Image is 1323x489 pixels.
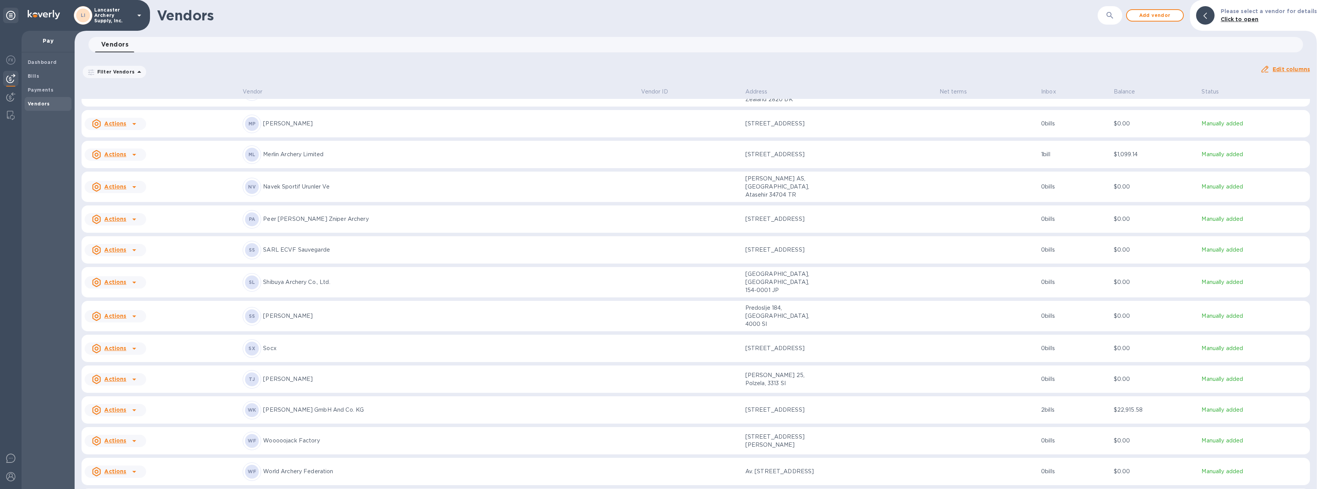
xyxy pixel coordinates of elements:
p: Net terms [940,88,967,96]
b: SS [249,247,255,253]
p: $0.00 [1114,215,1196,223]
span: Status [1201,88,1219,96]
span: Net terms [940,88,977,96]
p: $0.00 [1114,437,1196,445]
p: [PERSON_NAME] [263,312,635,320]
span: Vendor ID [641,88,678,96]
u: Actions [104,216,126,222]
p: 0 bills [1041,467,1108,476]
u: Actions [104,313,126,319]
u: Actions [104,407,126,413]
p: Manually added [1201,312,1307,320]
p: $0.00 [1114,183,1196,191]
img: Logo [28,10,60,19]
p: Wooooojack Factory [263,437,635,445]
p: SARL ECVF Sauvegarde [263,246,635,254]
p: 0 bills [1041,215,1108,223]
p: Vendor [243,88,262,96]
u: Edit columns [1273,66,1310,72]
p: [PERSON_NAME] [263,120,635,128]
p: [STREET_ADDRESS] [745,246,822,254]
p: Socx [263,344,635,352]
span: Inbox [1041,88,1066,96]
p: 0 bills [1041,344,1108,352]
p: $0.00 [1114,344,1196,352]
u: Actions [104,376,126,382]
p: Manually added [1201,406,1307,414]
p: Filter Vendors [94,68,135,75]
b: Vendors [28,101,50,107]
span: Add vendor [1133,11,1177,20]
p: [STREET_ADDRESS][PERSON_NAME] [745,433,822,449]
u: Actions [104,120,126,127]
p: 0 bills [1041,120,1108,128]
button: Add vendor [1126,9,1184,22]
p: Balance [1114,88,1135,96]
p: Manually added [1201,344,1307,352]
img: Foreign exchange [6,55,15,65]
p: $22,915.58 [1114,406,1196,414]
b: SL [249,279,255,285]
p: Shibuya Archery Co., Ltd. [263,278,635,286]
p: Predoslje 184, [GEOGRAPHIC_DATA], 4000 SI [745,304,822,328]
p: Manually added [1201,215,1307,223]
p: [PERSON_NAME] 25, Polzela, 3313 SI [745,371,822,387]
p: Manually added [1201,437,1307,445]
p: 2 bills [1041,406,1108,414]
p: [STREET_ADDRESS] [745,150,822,159]
p: 1 bill [1041,150,1108,159]
p: 0 bills [1041,246,1108,254]
span: Vendor [243,88,272,96]
b: Dashboard [28,59,57,65]
b: MP [248,121,256,127]
p: $0.00 [1114,120,1196,128]
p: $0.00 [1114,278,1196,286]
p: 0 bills [1041,312,1108,320]
u: Actions [104,247,126,253]
p: [STREET_ADDRESS] [745,344,822,352]
p: [GEOGRAPHIC_DATA], [GEOGRAPHIC_DATA], 154-0001 JP [745,270,822,294]
u: Actions [104,184,126,190]
p: Manually added [1201,375,1307,383]
p: $0.00 [1114,312,1196,320]
p: 0 bills [1041,183,1108,191]
p: Manually added [1201,183,1307,191]
p: Vendor ID [641,88,668,96]
p: Pay [28,37,68,45]
p: [STREET_ADDRESS] [745,406,822,414]
p: [PERSON_NAME] [263,375,635,383]
p: Manually added [1201,150,1307,159]
p: Manually added [1201,246,1307,254]
p: $0.00 [1114,375,1196,383]
b: SX [248,345,255,351]
p: Navek Sportif Urunler Ve [263,183,635,191]
p: Merlin Archery Limited [263,150,635,159]
p: $1,099.14 [1114,150,1196,159]
b: Click to open [1221,16,1259,22]
p: 0 bills [1041,437,1108,445]
b: SS [249,313,255,319]
u: Actions [104,468,126,474]
p: 0 bills [1041,375,1108,383]
p: Manually added [1201,467,1307,476]
h1: Vendors [157,7,1098,23]
p: Lancaster Archery Supply, Inc. [94,7,133,23]
b: WF [248,469,256,474]
span: Vendors [101,39,128,50]
p: Inbox [1041,88,1056,96]
p: 0 bills [1041,278,1108,286]
b: LI [81,12,86,18]
p: Address [745,88,768,96]
b: WK [248,407,257,413]
b: NV [248,184,256,190]
p: Peer [PERSON_NAME] Zniper Archery [263,215,635,223]
div: Unpin categories [3,8,18,23]
u: Actions [104,437,126,444]
p: Av. [STREET_ADDRESS] [745,467,822,476]
p: [PERSON_NAME] AS, [GEOGRAPHIC_DATA], Atasehir 34704 TR [745,175,822,199]
p: Manually added [1201,120,1307,128]
p: $0.00 [1114,467,1196,476]
p: [STREET_ADDRESS] [745,120,822,128]
span: Balance [1114,88,1145,96]
u: Actions [104,345,126,351]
